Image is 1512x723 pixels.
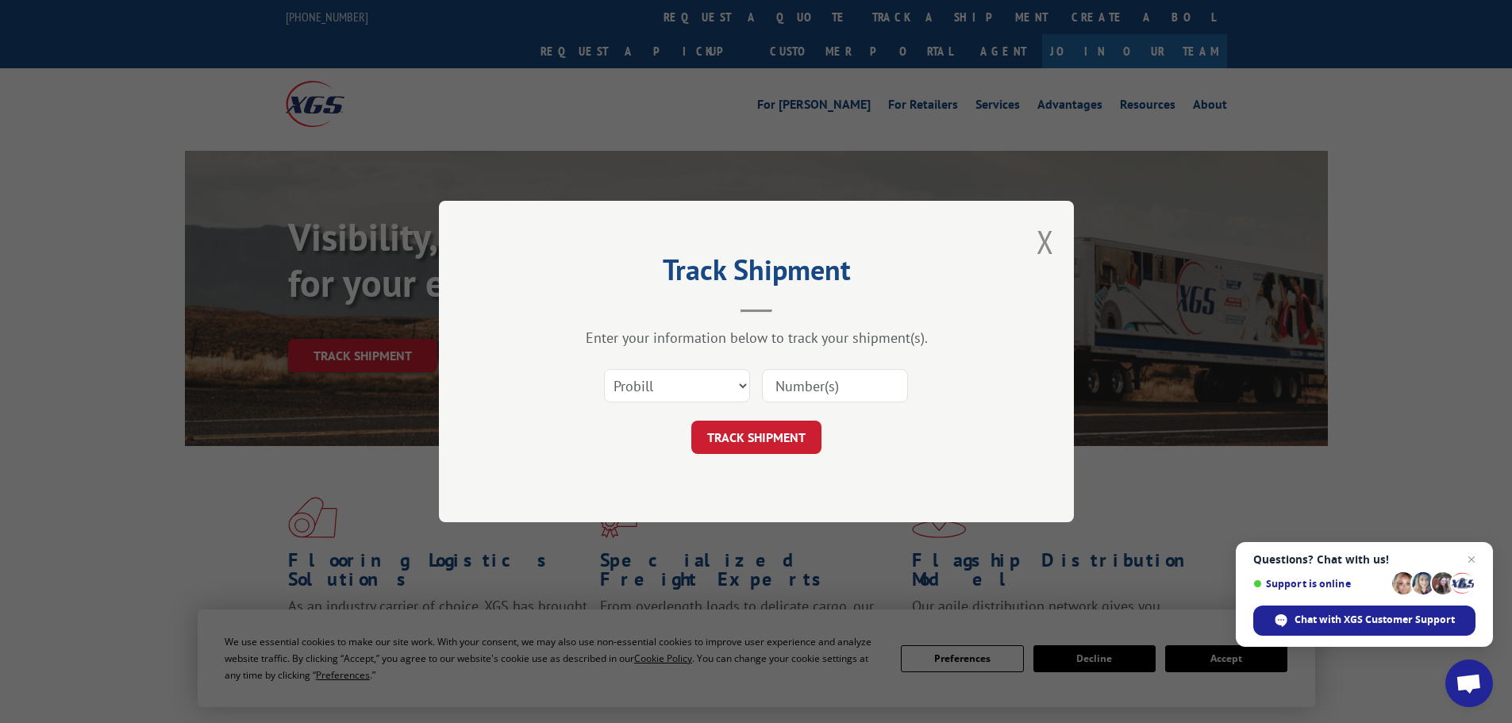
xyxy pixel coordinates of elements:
[1253,553,1475,566] span: Questions? Chat with us!
[518,329,995,347] div: Enter your information below to track your shipment(s).
[1462,550,1481,569] span: Close chat
[762,369,908,402] input: Number(s)
[691,421,821,454] button: TRACK SHIPMENT
[1037,221,1054,263] button: Close modal
[1253,578,1387,590] span: Support is online
[1295,613,1455,627] span: Chat with XGS Customer Support
[518,259,995,289] h2: Track Shipment
[1445,660,1493,707] div: Open chat
[1253,606,1475,636] div: Chat with XGS Customer Support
